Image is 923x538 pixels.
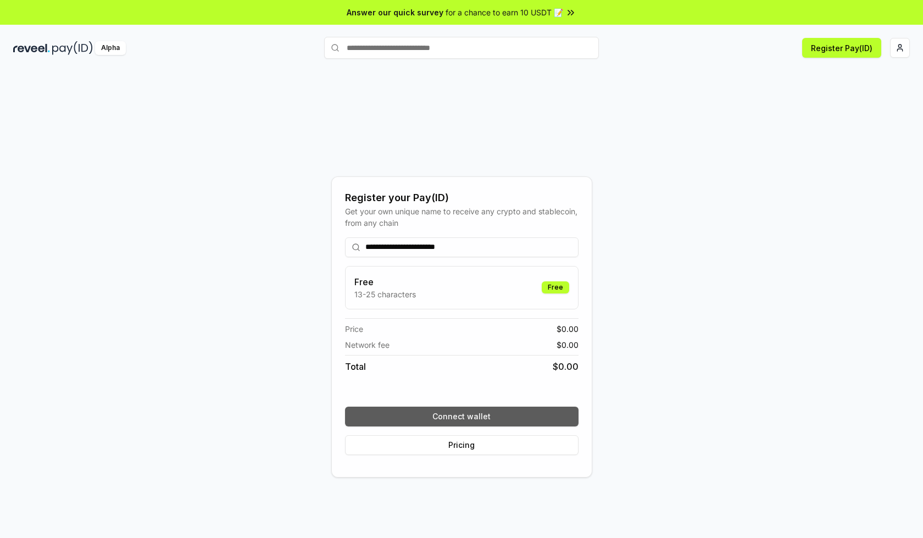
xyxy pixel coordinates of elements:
span: for a chance to earn 10 USDT 📝 [446,7,563,18]
h3: Free [354,275,416,289]
img: pay_id [52,41,93,55]
span: $ 0.00 [557,339,579,351]
div: Free [542,281,569,293]
span: $ 0.00 [553,360,579,373]
div: Get your own unique name to receive any crypto and stablecoin, from any chain [345,206,579,229]
div: Alpha [95,41,126,55]
button: Connect wallet [345,407,579,426]
span: $ 0.00 [557,323,579,335]
span: Total [345,360,366,373]
span: Network fee [345,339,390,351]
p: 13-25 characters [354,289,416,300]
span: Answer our quick survey [347,7,443,18]
span: Price [345,323,363,335]
div: Register your Pay(ID) [345,190,579,206]
img: reveel_dark [13,41,50,55]
button: Register Pay(ID) [802,38,881,58]
button: Pricing [345,435,579,455]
